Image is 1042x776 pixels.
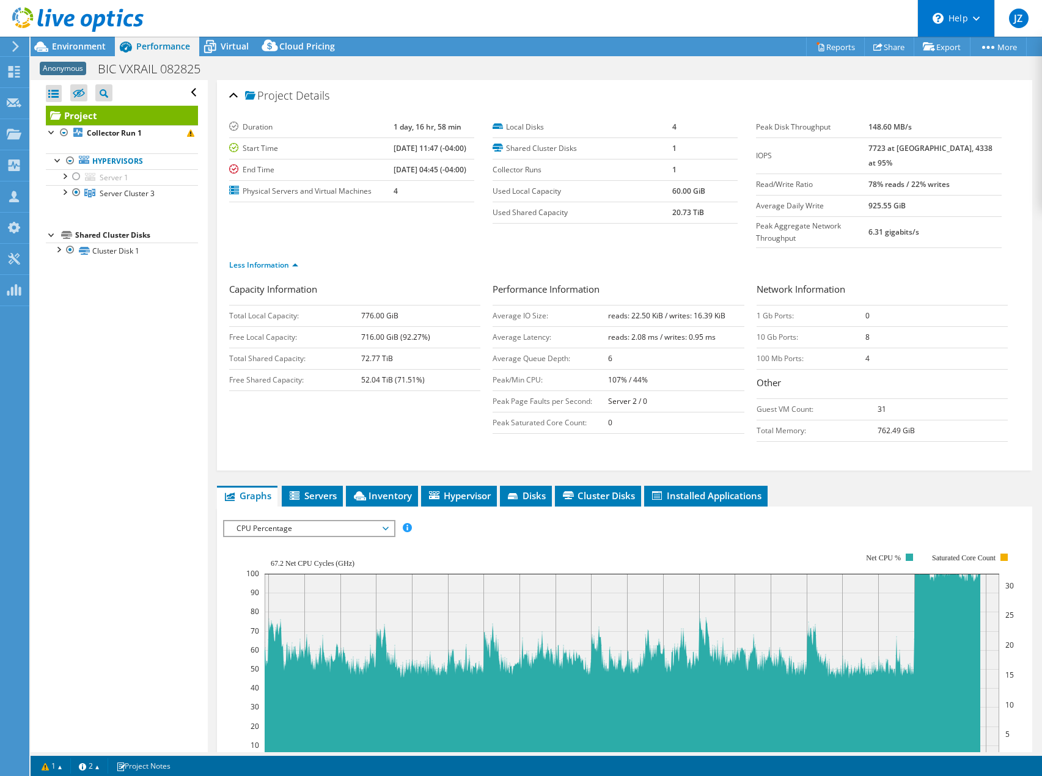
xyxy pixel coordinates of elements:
[650,489,761,502] span: Installed Applications
[1005,729,1010,739] text: 5
[493,348,608,369] td: Average Queue Depth:
[394,186,398,196] b: 4
[756,121,868,133] label: Peak Disk Throughput
[757,348,866,369] td: 100 Mb Ports:
[251,683,259,693] text: 40
[868,122,912,132] b: 148.60 MB/s
[561,489,635,502] span: Cluster Disks
[100,172,128,183] span: Server 1
[245,90,293,102] span: Project
[878,425,915,436] b: 762.49 GiB
[46,106,198,125] a: Project
[493,326,608,348] td: Average Latency:
[608,396,647,406] b: Server 2 / 0
[608,310,725,321] b: reads: 22.50 KiB / writes: 16.39 KiB
[229,369,361,390] td: Free Shared Capacity:
[493,369,608,390] td: Peak/Min CPU:
[757,305,866,326] td: 1 Gb Ports:
[427,489,491,502] span: Hypervisor
[361,353,393,364] b: 72.77 TiB
[493,207,672,219] label: Used Shared Capacity
[493,142,672,155] label: Shared Cluster Disks
[279,40,335,52] span: Cloud Pricing
[251,701,259,712] text: 30
[46,153,198,169] a: Hypervisors
[608,375,648,385] b: 107% / 44%
[75,228,198,243] div: Shared Cluster Disks
[672,186,705,196] b: 60.00 GiB
[288,489,337,502] span: Servers
[756,200,868,212] label: Average Daily Write
[100,188,155,199] span: Server Cluster 3
[608,353,612,364] b: 6
[246,568,259,579] text: 100
[608,332,716,342] b: reads: 2.08 ms / writes: 0.95 ms
[46,169,198,185] a: Server 1
[672,164,677,175] b: 1
[229,185,394,197] label: Physical Servers and Virtual Machines
[608,417,612,428] b: 0
[92,62,219,76] h1: BIC VXRAIL 082825
[1005,640,1014,650] text: 20
[1009,9,1029,28] span: JZ
[229,164,394,176] label: End Time
[914,37,970,56] a: Export
[251,587,259,598] text: 90
[493,282,744,299] h3: Performance Information
[46,243,198,258] a: Cluster Disk 1
[251,740,259,750] text: 10
[251,664,259,674] text: 50
[229,142,394,155] label: Start Time
[493,185,672,197] label: Used Local Capacity
[229,260,298,270] a: Less Information
[352,489,412,502] span: Inventory
[136,40,190,52] span: Performance
[251,606,259,617] text: 80
[868,143,992,168] b: 7723 at [GEOGRAPHIC_DATA], 4338 at 95%
[1005,670,1014,680] text: 15
[230,521,387,536] span: CPU Percentage
[251,626,259,636] text: 70
[223,489,271,502] span: Graphs
[865,310,870,321] b: 0
[46,125,198,141] a: Collector Run 1
[493,390,608,412] td: Peak Page Faults per Second:
[493,305,608,326] td: Average IO Size:
[229,326,361,348] td: Free Local Capacity:
[394,164,466,175] b: [DATE] 04:45 (-04:00)
[296,88,329,103] span: Details
[757,420,878,441] td: Total Memory:
[756,220,868,244] label: Peak Aggregate Network Throughput
[46,185,198,201] a: Server Cluster 3
[806,37,865,56] a: Reports
[493,412,608,433] td: Peak Saturated Core Count:
[970,37,1027,56] a: More
[70,758,108,774] a: 2
[1005,610,1014,620] text: 25
[394,122,461,132] b: 1 day, 16 hr, 58 min
[251,721,259,731] text: 20
[251,645,259,655] text: 60
[932,554,996,562] text: Saturated Core Count
[52,40,106,52] span: Environment
[229,121,394,133] label: Duration
[40,62,86,75] span: Anonymous
[221,40,249,52] span: Virtual
[108,758,179,774] a: Project Notes
[756,178,868,191] label: Read/Write Ratio
[757,326,866,348] td: 10 Gb Ports:
[229,348,361,369] td: Total Shared Capacity:
[493,164,672,176] label: Collector Runs
[672,207,704,218] b: 20.73 TiB
[493,121,672,133] label: Local Disks
[866,554,901,562] text: Net CPU %
[361,375,425,385] b: 52.04 TiB (71.51%)
[864,37,914,56] a: Share
[865,353,870,364] b: 4
[757,282,1008,299] h3: Network Information
[868,179,950,189] b: 78% reads / 22% writes
[868,200,906,211] b: 925.55 GiB
[933,13,944,24] svg: \n
[229,305,361,326] td: Total Local Capacity:
[865,332,870,342] b: 8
